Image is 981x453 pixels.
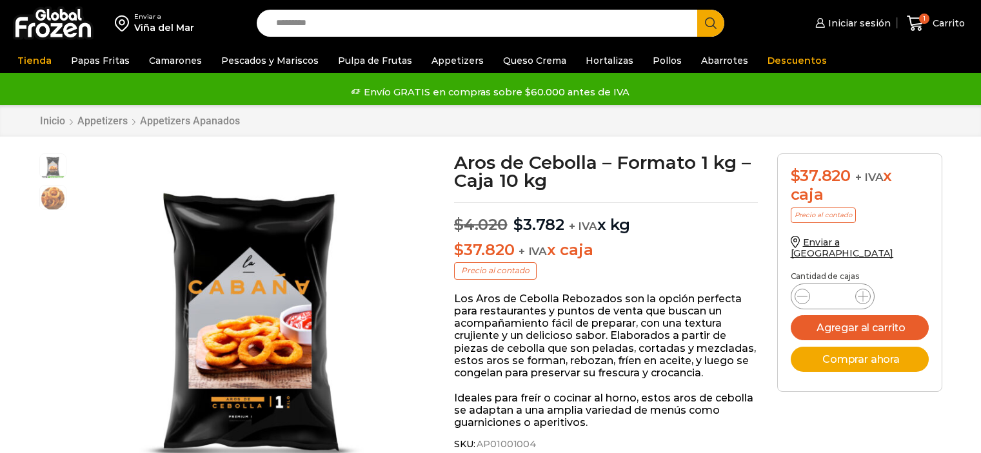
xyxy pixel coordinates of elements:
[454,392,758,429] p: Ideales para freír o cocinar al horno, estos aros de cebolla se adaptan a una amplia variedad de ...
[77,115,128,127] a: Appetizers
[332,48,419,73] a: Pulpa de Frutas
[791,207,856,223] p: Precio al contado
[39,115,241,127] nav: Breadcrumb
[761,48,833,73] a: Descuentos
[454,439,758,450] span: SKU:
[791,272,929,281] p: Cantidad de cajas
[697,10,724,37] button: Search button
[134,12,194,21] div: Enviar a
[825,17,891,30] span: Iniciar sesión
[791,236,894,259] a: Enviar a [GEOGRAPHIC_DATA]
[791,315,929,340] button: Agregar al carrito
[791,166,851,185] bdi: 37.820
[454,240,464,259] span: $
[40,186,66,211] span: aros-de-cebolla
[646,48,688,73] a: Pollos
[791,166,800,185] span: $
[454,215,464,234] span: $
[215,48,325,73] a: Pescados y Mariscos
[791,347,929,372] button: Comprar ahora
[519,245,547,258] span: + IVA
[454,202,758,235] p: x kg
[919,14,929,24] span: 1
[454,215,508,234] bdi: 4.020
[454,293,758,379] p: Los Aros de Cebolla Rebozados son la opción perfecta para restaurantes y puntos de venta que busc...
[904,8,968,39] a: 1 Carrito
[475,439,537,450] span: AP01001004
[40,154,66,180] span: aros-1kg
[454,262,537,279] p: Precio al contado
[425,48,490,73] a: Appetizers
[812,10,891,36] a: Iniciar sesión
[139,115,241,127] a: Appetizers Apanados
[454,240,514,259] bdi: 37.820
[569,220,597,233] span: + IVA
[820,287,845,305] input: Product quantity
[579,48,640,73] a: Hortalizas
[115,12,134,34] img: address-field-icon.svg
[64,48,136,73] a: Papas Fritas
[454,241,758,260] p: x caja
[855,171,884,184] span: + IVA
[134,21,194,34] div: Viña del Mar
[454,153,758,189] h1: Aros de Cebolla – Formato 1 kg – Caja 10 kg
[11,48,58,73] a: Tienda
[513,215,564,234] bdi: 3.782
[791,167,929,204] div: x caja
[513,215,523,234] span: $
[497,48,573,73] a: Queso Crema
[929,17,965,30] span: Carrito
[39,115,66,127] a: Inicio
[695,48,755,73] a: Abarrotes
[143,48,208,73] a: Camarones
